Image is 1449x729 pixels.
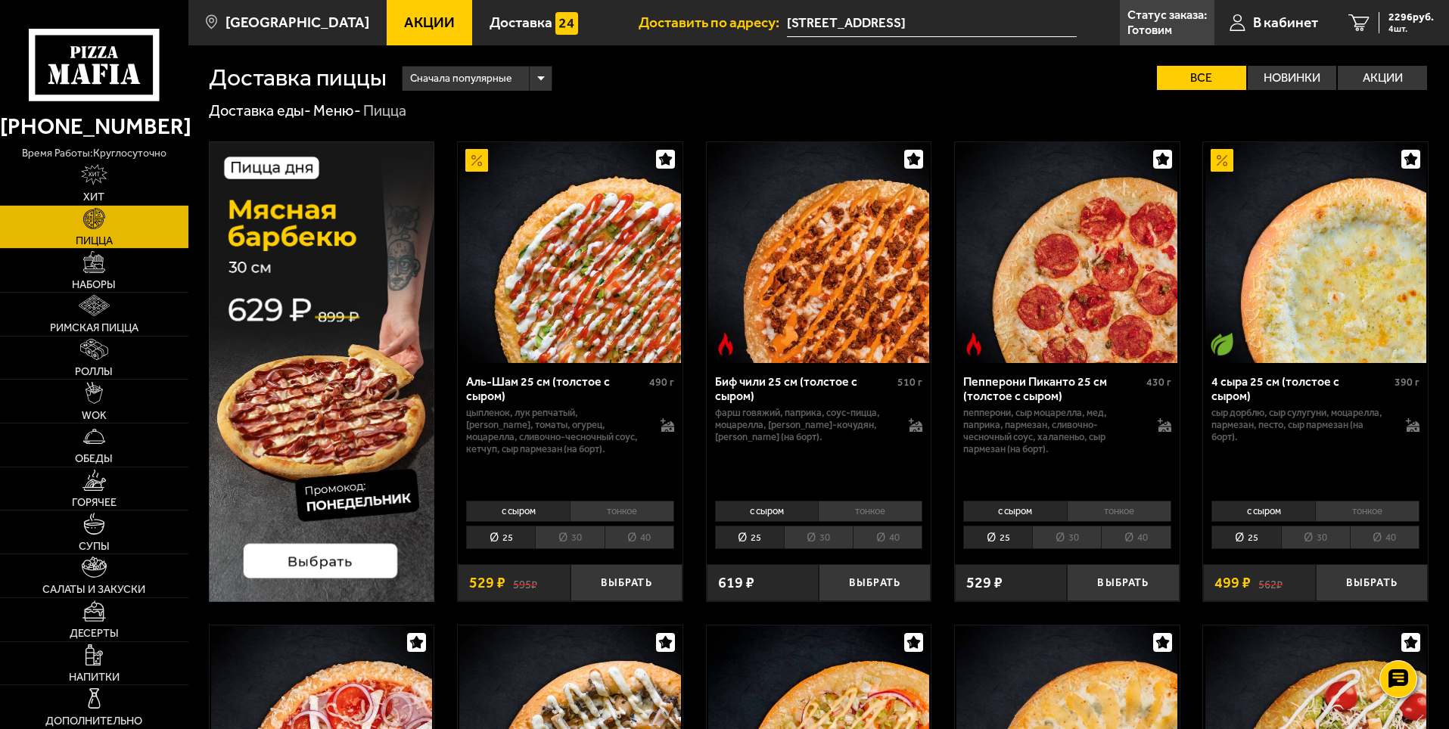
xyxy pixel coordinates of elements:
[1211,374,1391,403] div: 4 сыра 25 см (толстое с сыром)
[50,322,138,333] span: Римская пицца
[784,526,853,549] li: 30
[818,501,922,522] li: тонкое
[570,501,674,522] li: тонкое
[1205,142,1426,363] img: 4 сыра 25 см (толстое с сыром)
[459,142,680,363] img: Аль-Шам 25 см (толстое с сыром)
[469,575,505,591] span: 529 ₽
[466,407,645,455] p: цыпленок, лук репчатый, [PERSON_NAME], томаты, огурец, моцарелла, сливочно-чесночный соус, кетчуп...
[1388,24,1434,33] span: 4 шт.
[1338,66,1427,90] label: Акции
[75,453,113,464] span: Обеды
[465,149,488,172] img: Акционный
[1248,66,1337,90] label: Новинки
[76,235,113,246] span: Пицца
[897,376,922,389] span: 510 г
[962,333,985,355] img: Острое блюдо
[1253,15,1318,29] span: В кабинет
[708,142,929,363] img: Биф чили 25 см (толстое с сыром)
[458,142,683,363] a: АкционныйАль-Шам 25 см (толстое с сыром)
[404,15,455,29] span: Акции
[963,526,1032,549] li: 25
[1211,333,1233,355] img: Вегетарианское блюдо
[963,407,1143,455] p: пепперони, сыр Моцарелла, мед, паприка, пармезан, сливочно-чесночный соус, халапеньо, сыр пармеза...
[1315,501,1419,522] li: тонкое
[639,15,787,29] span: Доставить по адресу:
[1067,501,1171,522] li: тонкое
[1211,407,1391,443] p: сыр дорблю, сыр сулугуни, моцарелла, пармезан, песто, сыр пармезан (на борт).
[956,142,1177,363] img: Пепперони Пиканто 25 см (толстое с сыром)
[1258,575,1283,591] s: 562 ₽
[513,575,537,591] s: 595 ₽
[571,564,683,601] button: Выбрать
[209,101,311,119] a: Доставка еды-
[819,564,931,601] button: Выбрать
[1101,526,1171,549] li: 40
[1146,376,1171,389] span: 430 г
[555,12,578,35] img: 15daf4d41897b9f0e9f617042186c801.svg
[535,526,604,549] li: 30
[718,575,754,591] span: 619 ₽
[649,376,674,389] span: 490 г
[70,628,119,638] span: Десерты
[1214,575,1251,591] span: 499 ₽
[490,15,552,29] span: Доставка
[410,64,512,93] span: Сначала популярные
[1211,149,1233,172] img: Акционный
[75,366,113,377] span: Роллы
[715,374,894,403] div: Биф чили 25 см (толстое с сыром)
[363,101,406,121] div: Пицца
[1350,526,1419,549] li: 40
[787,9,1077,37] input: Ваш адрес доставки
[963,501,1067,522] li: с сыром
[466,374,645,403] div: Аль-Шам 25 см (толстое с сыром)
[72,279,116,290] span: Наборы
[1388,12,1434,23] span: 2296 руб.
[963,374,1143,403] div: Пепперони Пиканто 25 см (толстое с сыром)
[82,410,107,420] span: WOK
[1203,142,1428,363] a: АкционныйВегетарианское блюдо4 сыра 25 см (толстое с сыром)
[715,407,894,443] p: фарш говяжий, паприка, соус-пицца, моцарелла, [PERSON_NAME]-кочудян, [PERSON_NAME] (на борт).
[225,15,369,29] span: [GEOGRAPHIC_DATA]
[313,101,361,119] a: Меню-
[955,142,1180,363] a: Острое блюдоПепперони Пиканто 25 см (толстое с сыром)
[42,584,145,594] span: Салаты и закуски
[1032,526,1101,549] li: 30
[714,333,737,355] img: Острое блюдо
[1067,564,1179,601] button: Выбрать
[466,501,570,522] li: с сыром
[853,526,922,549] li: 40
[83,191,104,202] span: Хит
[1127,9,1207,21] p: Статус заказа:
[1316,564,1428,601] button: Выбрать
[466,526,535,549] li: 25
[1281,526,1350,549] li: 30
[79,541,110,551] span: Супы
[966,575,1003,591] span: 529 ₽
[45,715,142,726] span: Дополнительно
[69,672,120,682] span: Напитки
[715,501,819,522] li: с сыром
[1127,24,1172,36] p: Готовим
[72,497,117,507] span: Горячее
[707,142,931,363] a: Острое блюдоБиф чили 25 см (толстое с сыром)
[1157,66,1246,90] label: Все
[1211,526,1280,549] li: 25
[787,9,1077,37] span: Россия, Санкт-Петербург, Южное шоссе, 74
[1395,376,1419,389] span: 390 г
[1211,501,1315,522] li: с сыром
[605,526,674,549] li: 40
[715,526,784,549] li: 25
[209,66,387,90] h1: Доставка пиццы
